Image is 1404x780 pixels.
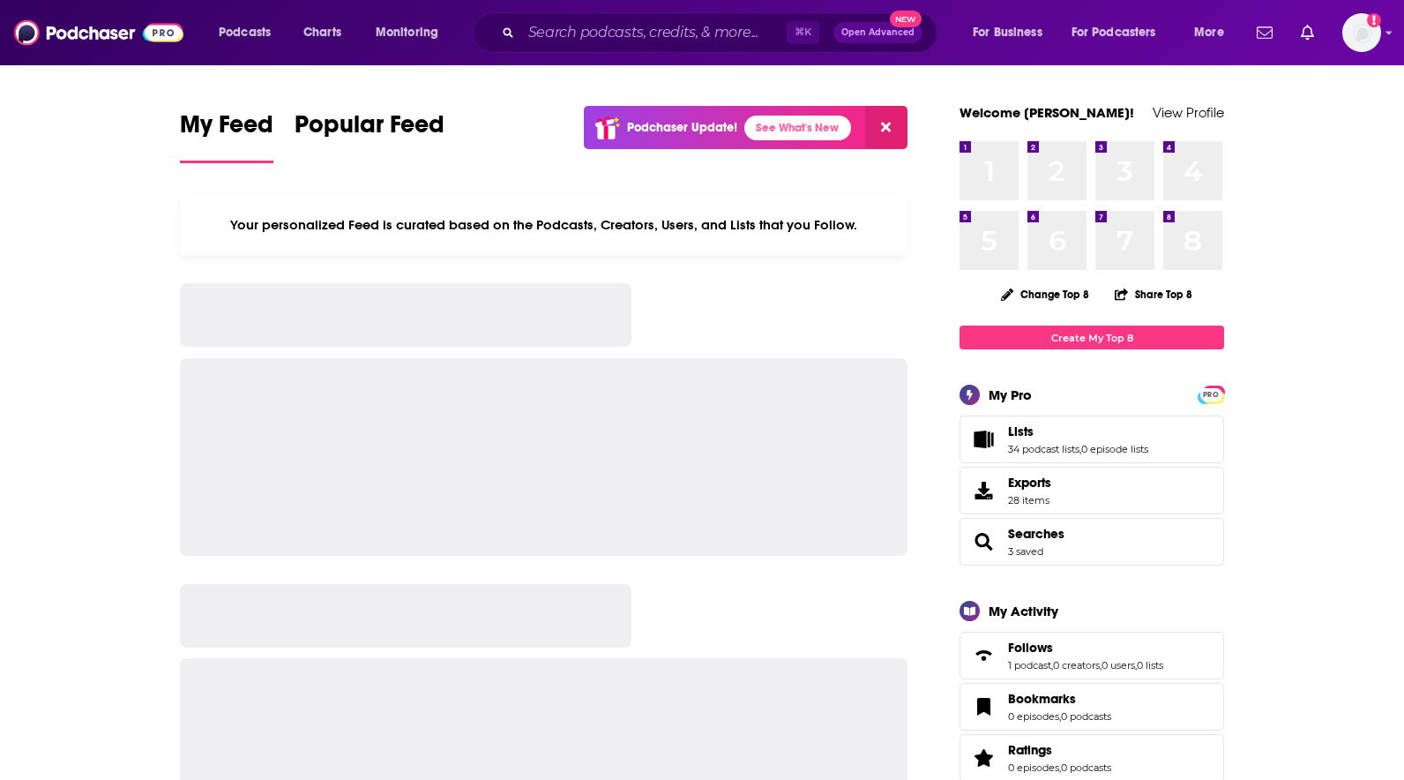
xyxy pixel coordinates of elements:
[841,28,915,37] span: Open Advanced
[1051,659,1053,671] span: ,
[1008,640,1053,656] span: Follows
[966,643,1001,668] a: Follows
[1079,443,1081,455] span: ,
[521,19,787,47] input: Search podcasts, credits, & more...
[1342,13,1381,52] span: Logged in as AtriaBooks
[376,20,438,45] span: Monitoring
[1008,742,1052,758] span: Ratings
[1061,710,1111,723] a: 0 podcasts
[1008,526,1064,542] a: Searches
[1008,443,1079,455] a: 34 podcast lists
[295,109,444,150] span: Popular Feed
[966,746,1001,770] a: Ratings
[960,326,1224,349] a: Create My Top 8
[960,683,1224,731] span: Bookmarks
[292,19,352,47] a: Charts
[833,22,922,43] button: Open AdvancedNew
[1008,475,1051,491] span: Exports
[1137,659,1163,671] a: 0 lists
[973,20,1042,45] span: For Business
[989,603,1058,619] div: My Activity
[966,529,1001,554] a: Searches
[1342,13,1381,52] button: Show profile menu
[1153,104,1224,121] a: View Profile
[1072,20,1156,45] span: For Podcasters
[180,195,907,255] div: Your personalized Feed is curated based on the Podcasts, Creators, Users, and Lists that you Follow.
[1008,640,1163,656] a: Follows
[960,19,1064,47] button: open menu
[960,467,1224,514] a: Exports
[1294,18,1321,48] a: Show notifications dropdown
[960,104,1134,121] a: Welcome [PERSON_NAME]!
[295,109,444,163] a: Popular Feed
[1182,19,1246,47] button: open menu
[1081,443,1148,455] a: 0 episode lists
[960,416,1224,463] span: Lists
[1342,13,1381,52] img: User Profile
[1059,761,1061,774] span: ,
[1200,388,1221,401] span: PRO
[14,16,183,49] img: Podchaser - Follow, Share and Rate Podcasts
[960,632,1224,679] span: Follows
[1008,494,1051,506] span: 28 items
[180,109,273,150] span: My Feed
[1008,691,1076,707] span: Bookmarks
[363,19,461,47] button: open menu
[1060,19,1182,47] button: open menu
[1008,691,1111,707] a: Bookmarks
[744,116,851,140] a: See What's New
[206,19,294,47] button: open menu
[1059,710,1061,723] span: ,
[1008,742,1111,758] a: Ratings
[1008,659,1051,671] a: 1 podcast
[303,20,341,45] span: Charts
[1194,20,1224,45] span: More
[1102,659,1135,671] a: 0 users
[966,694,1001,719] a: Bookmarks
[1008,424,1034,439] span: Lists
[960,518,1224,566] span: Searches
[180,109,273,163] a: My Feed
[1008,424,1148,439] a: Lists
[990,283,1100,305] button: Change Top 8
[1061,761,1111,774] a: 0 podcasts
[890,11,922,27] span: New
[1135,659,1137,671] span: ,
[1008,761,1059,774] a: 0 episodes
[1250,18,1280,48] a: Show notifications dropdown
[787,21,819,44] span: ⌘ K
[989,386,1032,403] div: My Pro
[489,12,954,53] div: Search podcasts, credits, & more...
[1008,710,1059,723] a: 0 episodes
[1008,545,1043,558] a: 3 saved
[627,120,737,135] p: Podchaser Update!
[1367,13,1381,27] svg: Add a profile image
[966,478,1001,503] span: Exports
[1200,387,1221,401] a: PRO
[219,20,271,45] span: Podcasts
[1114,277,1193,311] button: Share Top 8
[966,427,1001,452] a: Lists
[1100,659,1102,671] span: ,
[1053,659,1100,671] a: 0 creators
